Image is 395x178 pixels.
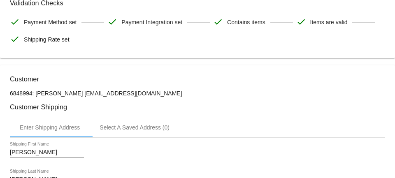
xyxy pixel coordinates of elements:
span: Shipping Rate set [24,31,70,48]
span: Items are valid [310,14,348,31]
p: 6848994: [PERSON_NAME] [EMAIL_ADDRESS][DOMAIN_NAME] [10,90,385,97]
span: Contains items [227,14,265,31]
h3: Customer Shipping [10,103,385,111]
mat-icon: check [296,17,306,27]
span: Payment Integration set [121,14,182,31]
h3: Customer [10,75,385,83]
mat-icon: check [10,17,20,27]
mat-icon: check [107,17,117,27]
div: Enter Shipping Address [20,124,80,131]
mat-icon: check [10,34,20,44]
div: Select A Saved Address (0) [100,124,170,131]
input: Shipping First Name [10,149,84,156]
mat-icon: check [213,17,223,27]
span: Payment Method set [24,14,77,31]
